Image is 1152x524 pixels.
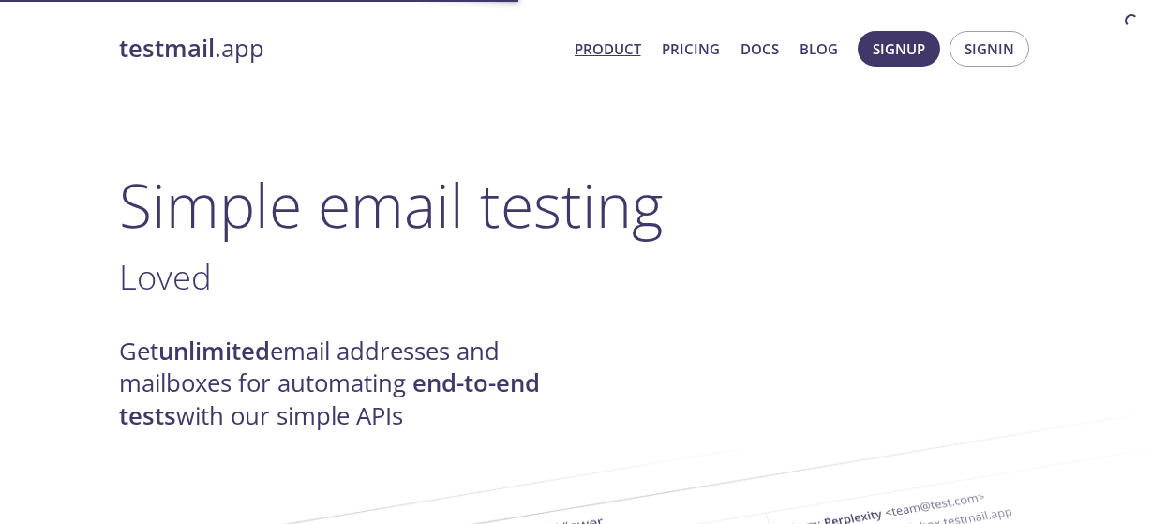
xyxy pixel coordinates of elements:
[119,367,540,431] strong: end-to-end tests
[119,336,576,432] h4: Get email addresses and mailboxes for automating with our simple APIs
[119,32,215,65] strong: testmail
[950,31,1029,67] button: Signin
[662,37,720,61] a: Pricing
[119,253,212,300] span: Loved
[158,335,270,367] strong: unlimited
[858,31,940,67] button: Signup
[119,33,560,65] a: testmail.app
[800,37,838,61] a: Blog
[741,37,779,61] a: Docs
[965,37,1014,61] span: Signin
[873,37,925,61] span: Signup
[119,169,1034,241] h1: Simple email testing
[575,37,641,61] a: Product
